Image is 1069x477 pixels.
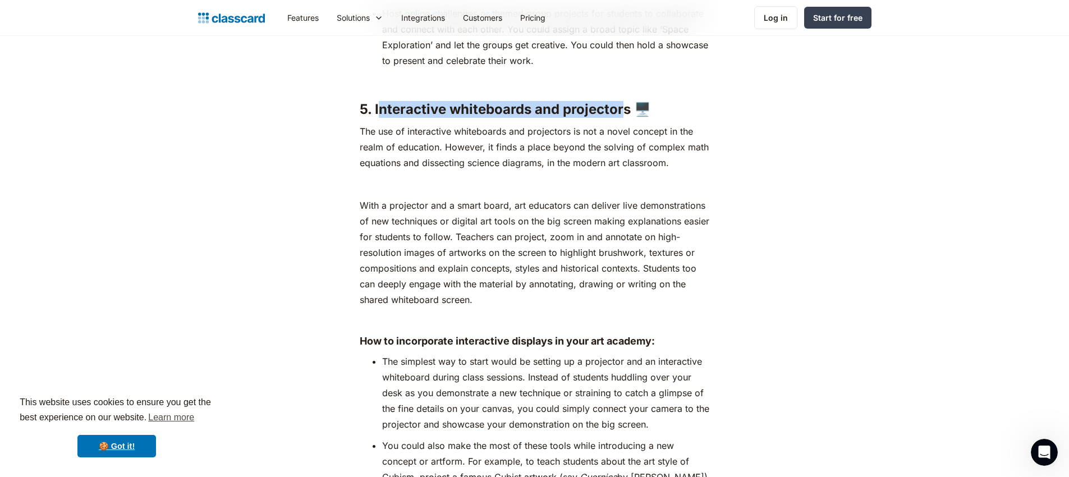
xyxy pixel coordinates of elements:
a: learn more about cookies [146,409,196,426]
span: This website uses cookies to ensure you get the best experience on our website. [20,396,214,426]
strong: How to incorporate interactive displays in your art academy: [360,335,655,347]
div: Solutions [328,5,392,30]
li: The simplest way to start would be setting up a projector and an interactive whiteboard during cl... [382,354,709,432]
p: ‍ [360,74,709,90]
a: dismiss cookie message [77,435,156,457]
div: cookieconsent [9,385,224,468]
iframe: Intercom live chat [1031,439,1058,466]
p: The use of interactive whiteboards and projectors is not a novel concept in the realm of educatio... [360,123,709,171]
a: Customers [454,5,511,30]
a: Log in [754,6,797,29]
a: Pricing [511,5,554,30]
p: ‍ [360,313,709,329]
a: Integrations [392,5,454,30]
p: ‍ [360,176,709,192]
li: Host online challenges or themed group projects for students to collaborate and connect with each... [382,6,709,68]
a: Start for free [804,7,871,29]
strong: 5. Interactive whiteboards and projectors 🖥️ [360,101,651,117]
p: With a projector and a smart board, art educators can deliver live demonstrations of new techniqu... [360,198,709,308]
a: Features [278,5,328,30]
div: Start for free [813,12,862,24]
a: home [198,10,265,26]
div: Log in [764,12,788,24]
div: Solutions [337,12,370,24]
